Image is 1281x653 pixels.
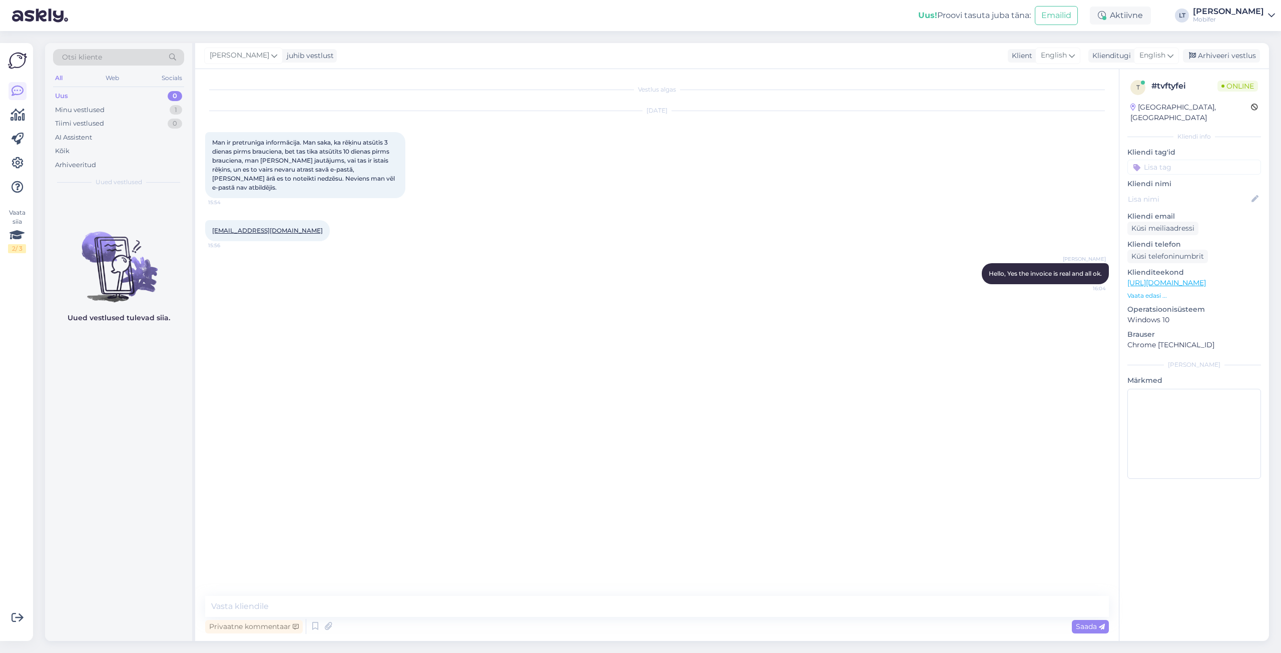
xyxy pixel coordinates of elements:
p: Kliendi tag'id [1127,147,1261,158]
div: Vestlus algas [205,85,1109,94]
a: [PERSON_NAME]Mobifer [1193,8,1275,24]
span: Hello, Yes the invoice is real and all ok. [989,270,1102,277]
span: Uued vestlused [96,178,142,187]
p: Kliendi telefon [1127,239,1261,250]
div: Kliendi info [1127,132,1261,141]
div: Privaatne kommentaar [205,620,303,633]
div: Klient [1008,51,1032,61]
div: 1 [170,105,182,115]
div: Proovi tasuta juba täna: [918,10,1031,22]
div: Arhiveeri vestlus [1183,49,1260,63]
p: Windows 10 [1127,315,1261,325]
a: [URL][DOMAIN_NAME] [1127,278,1206,287]
div: Arhiveeritud [55,160,96,170]
div: Tiimi vestlused [55,119,104,129]
p: Märkmed [1127,375,1261,386]
div: 0 [168,119,182,129]
div: [PERSON_NAME] [1193,8,1264,16]
div: # tvftyfei [1151,80,1217,92]
span: 16:04 [1068,285,1106,292]
span: English [1041,50,1067,61]
div: Minu vestlused [55,105,105,115]
span: [PERSON_NAME] [1063,255,1106,263]
p: Operatsioonisüsteem [1127,304,1261,315]
img: No chats [45,214,192,304]
input: Lisa tag [1127,160,1261,175]
div: Vaata siia [8,208,26,253]
div: All [53,72,65,85]
div: Socials [160,72,184,85]
p: Uued vestlused tulevad siia. [68,313,170,323]
p: Kliendi nimi [1127,179,1261,189]
div: [PERSON_NAME] [1127,360,1261,369]
span: Otsi kliente [62,52,102,63]
div: Mobifer [1193,16,1264,24]
div: AI Assistent [55,133,92,143]
div: 2 / 3 [8,244,26,253]
a: [EMAIL_ADDRESS][DOMAIN_NAME] [212,227,323,234]
div: Web [104,72,121,85]
span: t [1136,84,1140,91]
div: juhib vestlust [283,51,334,61]
span: English [1139,50,1165,61]
span: Saada [1076,622,1105,631]
div: Küsi telefoninumbrit [1127,250,1208,263]
p: Klienditeekond [1127,267,1261,278]
span: 15:54 [208,199,246,206]
b: Uus! [918,11,937,20]
img: Askly Logo [8,51,27,70]
p: Kliendi email [1127,211,1261,222]
div: Aktiivne [1090,7,1151,25]
p: Vaata edasi ... [1127,291,1261,300]
div: Küsi meiliaadressi [1127,222,1198,235]
button: Emailid [1035,6,1078,25]
div: Klienditugi [1088,51,1131,61]
span: Online [1217,81,1258,92]
p: Brauser [1127,329,1261,340]
span: [PERSON_NAME] [210,50,269,61]
div: Kõik [55,146,70,156]
p: Chrome [TECHNICAL_ID] [1127,340,1261,350]
div: [GEOGRAPHIC_DATA], [GEOGRAPHIC_DATA] [1130,102,1251,123]
div: 0 [168,91,182,101]
div: LT [1175,9,1189,23]
input: Lisa nimi [1128,194,1249,205]
div: Uus [55,91,68,101]
span: Man ir pretrunīga informācija. Man saka, ka rēķinu atsūtīs 3 dienas pirms brauciena, bet tas tika... [212,139,396,191]
span: 15:56 [208,242,246,249]
div: [DATE] [205,106,1109,115]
